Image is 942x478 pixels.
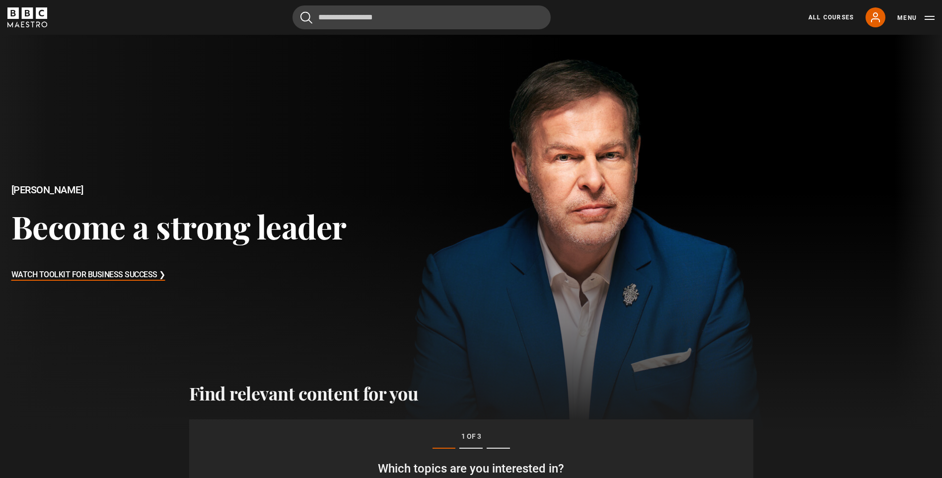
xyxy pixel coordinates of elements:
[11,184,347,196] h2: [PERSON_NAME]
[189,383,753,403] h2: Find relevant content for you
[229,431,714,442] p: 1 of 3
[897,13,935,23] button: Toggle navigation
[808,13,854,22] a: All Courses
[300,11,312,24] button: Submit the search query
[7,7,47,27] svg: BBC Maestro
[292,5,551,29] input: Search
[229,461,714,477] h3: Which topics are you interested in?
[11,207,347,245] h3: Become a strong leader
[11,268,165,283] h3: Watch Toolkit for Business Success ❯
